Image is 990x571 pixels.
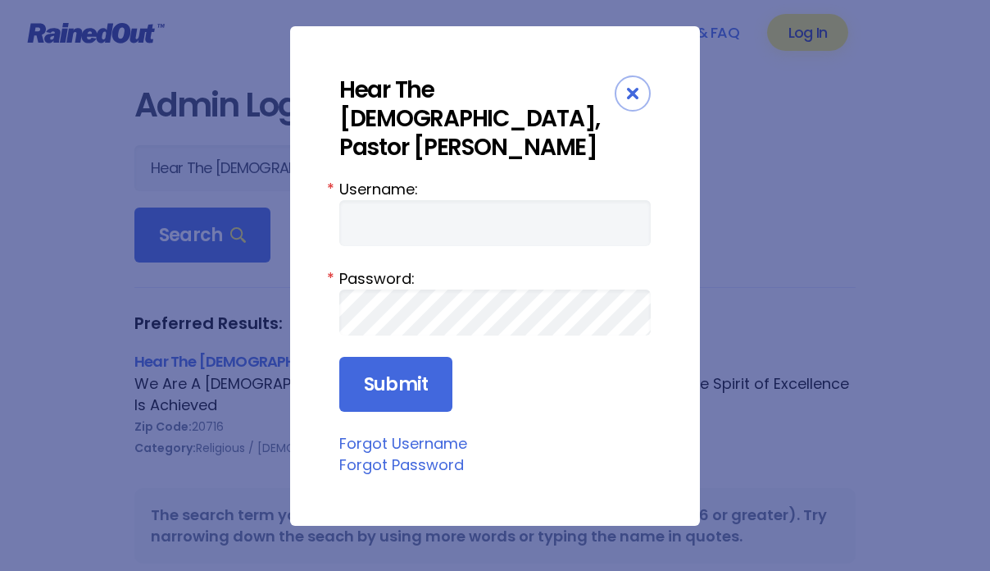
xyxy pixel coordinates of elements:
label: Username: [339,178,651,200]
label: Password: [339,267,651,290]
div: Close [615,75,651,112]
div: Hear The [DEMOGRAPHIC_DATA], Pastor [PERSON_NAME] [339,75,615,162]
input: Submit [339,357,452,413]
a: Forgot Username [339,433,467,454]
a: Forgot Password [339,455,464,475]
